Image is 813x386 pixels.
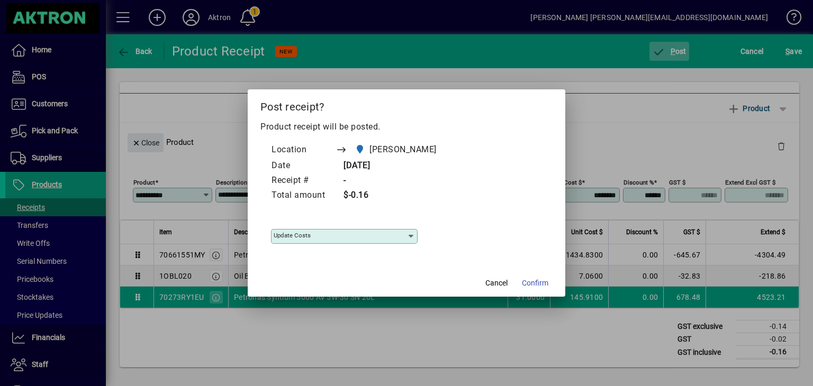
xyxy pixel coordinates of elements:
span: HAMILTON [352,142,441,157]
td: Location [271,142,336,159]
span: Cancel [485,278,508,289]
td: [DATE] [336,159,457,173]
button: Confirm [518,273,553,292]
td: Date [271,159,336,173]
span: Confirm [522,278,548,289]
span: [PERSON_NAME] [369,143,437,156]
button: Cancel [480,273,513,292]
h2: Post receipt? [248,89,565,120]
td: $-0.16 [336,188,457,203]
mat-label: Update costs [274,232,311,239]
td: Total amount [271,188,336,203]
td: - [336,173,457,188]
p: Product receipt will be posted. [260,121,553,133]
td: Receipt # [271,173,336,188]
